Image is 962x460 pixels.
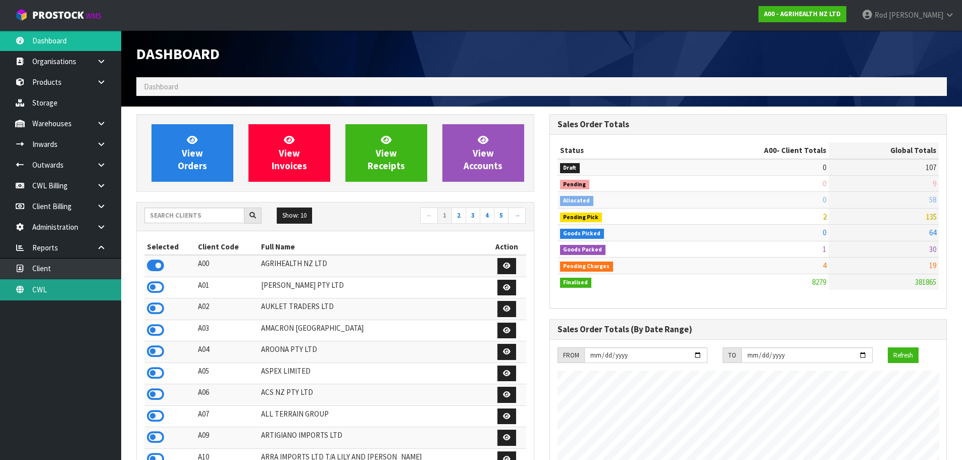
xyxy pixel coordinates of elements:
[466,208,480,224] a: 3
[368,134,405,172] span: View Receipts
[823,163,826,172] span: 0
[823,228,826,237] span: 0
[926,163,936,172] span: 107
[195,239,259,255] th: Client Code
[558,120,939,129] h3: Sales Order Totals
[151,124,233,182] a: ViewOrders
[933,179,936,188] span: 9
[451,208,466,224] a: 2
[929,244,936,254] span: 30
[560,180,590,190] span: Pending
[259,239,487,255] th: Full Name
[558,325,939,334] h3: Sales Order Totals (By Date Range)
[560,278,592,288] span: Finalised
[195,255,259,277] td: A00
[558,347,584,364] div: FROM
[464,134,502,172] span: View Accounts
[560,245,606,255] span: Goods Packed
[136,44,220,63] span: Dashboard
[915,277,936,287] span: 381865
[508,208,526,224] a: →
[823,179,826,188] span: 0
[248,124,330,182] a: ViewInvoices
[758,6,846,22] a: A00 - AGRIHEALTH NZ LTD
[195,298,259,320] td: A02
[494,208,509,224] a: 5
[560,213,602,223] span: Pending Pick
[823,261,826,270] span: 4
[480,208,494,224] a: 4
[259,298,487,320] td: AUKLET TRADERS LTD
[929,228,936,237] span: 64
[560,163,580,173] span: Draft
[259,341,487,363] td: AROONA PTY LTD
[259,427,487,449] td: ARTIGIANO IMPORTS LTD
[437,208,452,224] a: 1
[829,142,939,159] th: Global Totals
[259,384,487,406] td: ACS NZ PTY LTD
[683,142,829,159] th: - Client Totals
[420,208,438,224] a: ←
[144,82,178,91] span: Dashboard
[86,11,102,21] small: WMS
[723,347,741,364] div: TO
[823,195,826,205] span: 0
[558,142,684,159] th: Status
[929,195,936,205] span: 58
[889,10,943,20] span: [PERSON_NAME]
[875,10,887,20] span: Rod
[888,347,919,364] button: Refresh
[144,239,195,255] th: Selected
[488,239,526,255] th: Action
[195,320,259,341] td: A03
[32,9,84,22] span: ProStock
[560,262,614,272] span: Pending Charges
[345,124,427,182] a: ViewReceipts
[343,208,526,225] nav: Page navigation
[259,363,487,384] td: ASPEX LIMITED
[560,229,604,239] span: Goods Picked
[926,212,936,221] span: 135
[195,384,259,406] td: A06
[259,320,487,341] td: AMACRON [GEOGRAPHIC_DATA]
[764,10,841,18] strong: A00 - AGRIHEALTH NZ LTD
[823,244,826,254] span: 1
[560,196,594,206] span: Allocated
[272,134,307,172] span: View Invoices
[259,405,487,427] td: ALL TERRAIN GROUP
[823,212,826,221] span: 2
[195,341,259,363] td: A04
[195,277,259,298] td: A01
[442,124,524,182] a: ViewAccounts
[178,134,207,172] span: View Orders
[929,261,936,270] span: 19
[195,363,259,384] td: A05
[277,208,312,224] button: Show: 10
[15,9,28,21] img: cube-alt.png
[764,145,777,155] span: A00
[812,277,826,287] span: 8279
[195,427,259,449] td: A09
[144,208,244,223] input: Search clients
[259,255,487,277] td: AGRIHEALTH NZ LTD
[195,405,259,427] td: A07
[259,277,487,298] td: [PERSON_NAME] PTY LTD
